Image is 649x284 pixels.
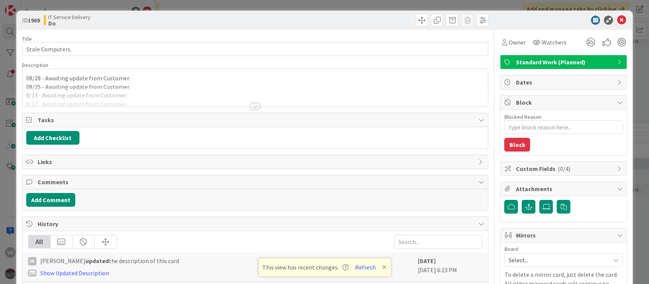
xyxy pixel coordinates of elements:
[516,57,613,67] span: Standard Work (Planned)
[394,235,482,249] input: Search...
[29,235,51,248] div: All
[557,165,570,172] span: ( 0/4 )
[38,157,474,166] span: Links
[504,138,530,152] button: Block
[26,193,75,207] button: Add Comment
[541,38,566,47] span: Watchers
[40,256,179,265] span: [PERSON_NAME] the description of this card
[48,20,90,26] b: Do
[22,62,48,69] span: Description
[516,231,613,240] span: Mirrors
[40,269,109,277] a: Show Updated Description
[26,131,79,145] button: Add Checklist
[22,42,489,56] input: type card name here...
[22,35,32,42] label: Title
[38,177,474,187] span: Comments
[28,257,36,265] div: VK
[516,184,613,193] span: Attachments
[417,257,435,265] b: [DATE]
[28,16,40,24] b: 1969
[516,78,613,87] span: Dates
[516,98,613,107] span: Block
[38,219,474,228] span: History
[352,262,378,272] button: Refresh
[86,257,109,265] b: updated
[516,164,613,173] span: Custom Fields
[417,256,482,278] div: [DATE] 6:23 PM
[262,263,349,272] span: This view has recent changes.
[22,16,40,25] span: ID
[38,115,474,124] span: Tasks
[48,14,90,20] span: IT Service Delivery
[504,113,541,120] label: Blocked Reason
[26,74,484,83] p: 08/28 - Awaiting update from Customer.
[504,246,518,252] span: Board
[508,255,606,265] span: Select...
[26,83,484,91] p: 08/25 - Awaiting update from Customer.
[508,38,525,47] span: Owner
